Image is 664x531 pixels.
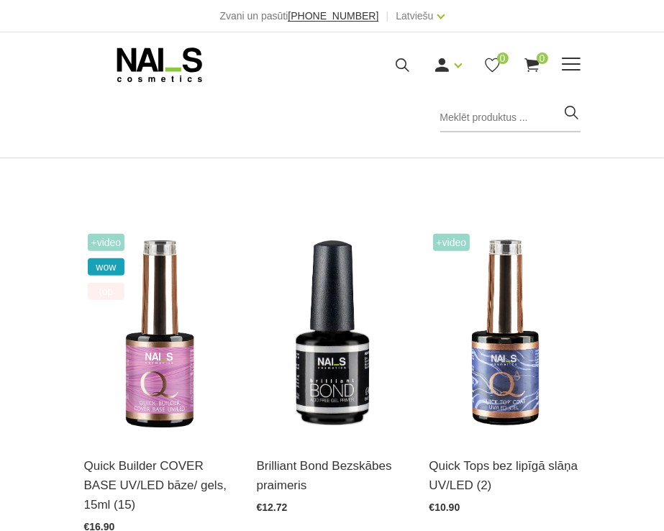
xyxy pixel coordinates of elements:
[288,10,378,22] span: [PHONE_NUMBER]
[429,501,460,513] span: €10.90
[88,234,125,251] span: +Video
[84,230,235,438] img: Šī brīža iemīlētākais produkts, kas nepieviļ nevienu meistaru.Perfektas noturības kamuflāžas bāze...
[537,53,548,64] span: 0
[257,501,288,513] span: €12.72
[429,456,581,495] a: Quick Tops bez lipīgā slāņa UV/LED (2)
[84,456,235,515] a: Quick Builder COVER BASE UV/LED bāze/ gels, 15ml (15)
[386,7,388,24] span: |
[433,234,470,251] span: +Video
[219,7,378,24] div: Zvani un pasūti
[257,456,408,495] a: Brilliant Bond Bezskābes praimeris
[483,56,501,74] a: 0
[429,230,581,438] img: Virsējais pārklājums bez lipīgā slāņa.Nodrošina izcilu spīdumu manikīram līdz pat nākamajai profi...
[440,104,581,132] input: Meklēt produktus ...
[396,7,433,24] a: Latviešu
[288,11,378,22] a: [PHONE_NUMBER]
[88,283,125,300] span: top
[88,258,125,276] span: wow
[497,53,509,64] span: 0
[257,230,408,438] img: Bezskābes saķeres kārta nagiem.Skābi nesaturošs līdzeklis, kas nodrošina lielisku dabīgā naga saķ...
[523,56,541,74] a: 0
